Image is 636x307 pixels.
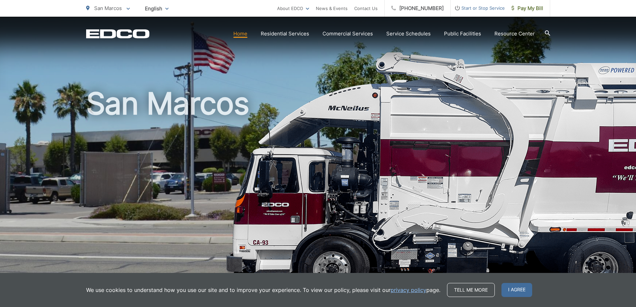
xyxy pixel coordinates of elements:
[386,30,431,38] a: Service Schedules
[494,30,535,38] a: Resource Center
[140,3,174,14] span: English
[511,4,543,12] span: Pay My Bill
[233,30,247,38] a: Home
[94,5,122,11] span: San Marcos
[501,283,532,297] span: I agree
[86,29,150,38] a: EDCD logo. Return to the homepage.
[277,4,309,12] a: About EDCO
[316,4,348,12] a: News & Events
[354,4,378,12] a: Contact Us
[323,30,373,38] a: Commercial Services
[391,286,426,294] a: privacy policy
[447,283,495,297] a: Tell me more
[261,30,309,38] a: Residential Services
[444,30,481,38] a: Public Facilities
[86,286,440,294] p: We use cookies to understand how you use our site and to improve your experience. To view our pol...
[86,87,550,298] h1: San Marcos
